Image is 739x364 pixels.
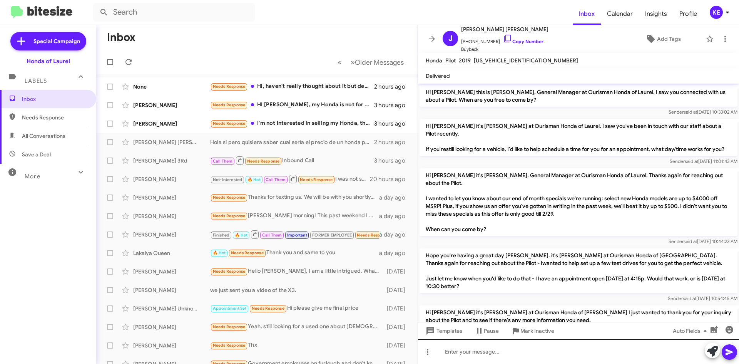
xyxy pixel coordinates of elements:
a: Copy Number [503,39,543,44]
span: Needs Response [231,250,264,255]
span: Auto Fields [673,324,710,338]
div: [DATE] [383,305,411,312]
div: 3 hours ago [374,101,411,109]
span: Needs Response [213,343,246,348]
p: Hi [PERSON_NAME] it's [PERSON_NAME], General Manager at Ourisman Honda of Laurel. Thanks again fo... [420,168,737,236]
div: Honda of Laurel [27,57,70,65]
button: Next [346,54,408,70]
div: [PERSON_NAME] [133,101,210,109]
span: Finished [213,233,230,238]
span: Sender [DATE] 10:54:45 AM [668,295,737,301]
a: Special Campaign [10,32,86,50]
div: Thanks for texting us. We will be with you shortly. In the meantime, you can use this link to sav... [210,193,379,202]
span: Pilot [445,57,456,64]
span: Buyback [461,45,548,53]
div: Hola si pero quisiera saber cual sería el precio de un honda pilot 2024 o 2025 [210,138,374,146]
span: said at [683,295,696,301]
span: [PHONE_NUMBER] [461,34,548,45]
span: Needs Response [213,213,246,218]
button: KE [703,6,731,19]
p: Hi [PERSON_NAME] it's [PERSON_NAME] at Ourisman Honda of [PERSON_NAME] I just wanted to thank you... [420,305,737,342]
span: Needs Response [22,114,87,121]
span: Insights [639,3,673,25]
span: Needs Response [357,233,390,238]
div: 3 hours ago [374,120,411,127]
a: Profile [673,3,703,25]
div: [DATE] [383,268,411,275]
div: 2 hours ago [374,138,411,146]
span: Needs Response [213,269,246,274]
span: 2019 [459,57,471,64]
div: [DATE] [383,323,411,331]
div: [PERSON_NAME] [133,342,210,349]
div: Inbound Call [210,156,374,165]
span: Needs Response [213,195,246,200]
div: [PERSON_NAME] [133,323,210,331]
div: [PERSON_NAME] [133,286,210,294]
div: [PERSON_NAME] [133,268,210,275]
span: [US_VEHICLE_IDENTIFICATION_NUMBER] [474,57,578,64]
span: More [25,173,40,180]
div: Thank you and same to you [210,248,379,257]
span: Add Tags [657,32,681,46]
div: a day ago [379,212,411,220]
button: Mark Inactive [505,324,560,338]
span: Older Messages [355,58,404,67]
div: Thx [210,341,383,350]
div: [PERSON_NAME] [133,175,210,183]
button: Add Tags [623,32,702,46]
span: Mark Inactive [520,324,554,338]
div: [PERSON_NAME] [133,212,210,220]
div: I'm not interested in selling my Honda, thank you! [210,119,374,128]
span: Needs Response [247,159,280,164]
div: Yeah, still looking for a used one about [DEMOGRAPHIC_DATA] less than 50,000 miles all-wheel-driv... [210,322,383,331]
span: Needs Response [213,324,246,329]
div: [DATE] [383,286,411,294]
span: Labels [25,77,47,84]
span: [PERSON_NAME] [PERSON_NAME] [461,25,548,34]
h1: Inbox [107,31,135,44]
div: [DATE] [383,342,411,349]
span: said at [684,238,697,244]
a: Inbox [573,3,601,25]
div: 20 hours ago [370,175,411,183]
span: FORMER EMPLOYEE [312,233,352,238]
div: Hi please give me final price [210,304,383,313]
div: [PERSON_NAME] 3Rd [133,157,210,164]
span: Important [287,233,307,238]
p: Hope you're having a great day [PERSON_NAME]. it's [PERSON_NAME] at Ourisman Honda of [GEOGRAPHIC... [420,248,737,293]
a: Calendar [601,3,639,25]
span: Sender [DATE] 11:01:43 AM [670,158,737,164]
span: J [448,32,453,45]
span: said at [684,109,697,115]
span: « [338,57,342,67]
button: Auto Fields [667,324,716,338]
div: I was not successful. Can someone give me a call [210,174,370,184]
div: 2 hours ago [374,83,411,91]
div: a day ago [379,231,411,238]
span: Needs Response [213,121,246,126]
div: None [133,83,210,91]
span: Appointment Set [213,306,247,311]
span: » [351,57,355,67]
div: Good morning! Do you have any service openings for beginners. Express tech? [210,230,379,239]
span: All Conversations [22,132,65,140]
div: [PERSON_NAME] [133,120,210,127]
input: Search [93,3,255,22]
div: a day ago [379,249,411,257]
span: said at [685,158,698,164]
div: Hi, haven't really thought about it but depending on how much I can I might sell it. How is the p... [210,82,374,91]
span: Call Them [262,233,282,238]
button: Templates [418,324,468,338]
span: Inbox [22,95,87,103]
p: Hi [PERSON_NAME] it's [PERSON_NAME] at Ourisman Honda of Laurel. I saw you've been in touch with ... [420,119,737,156]
p: Hi [PERSON_NAME] this is [PERSON_NAME], General Manager at Ourisman Honda of Laurel. I saw you co... [420,85,737,107]
nav: Page navigation example [333,54,408,70]
span: Save a Deal [22,151,51,158]
div: [PERSON_NAME] [133,231,210,238]
div: HI [PERSON_NAME], my Honda is not for sale. [210,101,374,109]
div: we just sent you a video of the X3. [210,286,383,294]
